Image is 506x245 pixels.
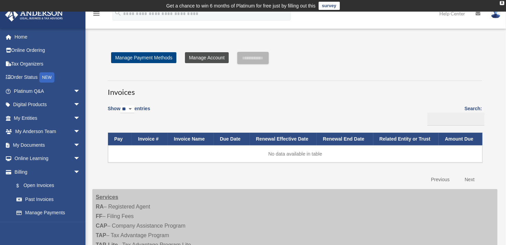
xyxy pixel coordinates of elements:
strong: Services [96,194,118,200]
th: Invoice Name: activate to sort column ascending [168,133,214,145]
a: My Documentsarrow_drop_down [5,138,91,152]
a: Previous [426,173,455,187]
span: arrow_drop_down [74,125,87,139]
th: Renewal End Date: activate to sort column ascending [317,133,373,145]
a: Manage Payments [10,206,87,220]
a: Events Calendar [5,219,91,233]
th: Invoice #: activate to sort column ascending [132,133,168,145]
a: Manage Payment Methods [111,52,176,63]
a: Online Ordering [5,44,91,57]
span: arrow_drop_down [74,98,87,112]
a: menu [92,12,101,18]
strong: TAP [96,232,106,238]
a: Next [460,173,480,187]
th: Amount Due: activate to sort column ascending [439,133,482,145]
strong: CAP [96,223,107,229]
a: Billingarrow_drop_down [5,165,87,179]
img: User Pic [491,9,501,18]
i: menu [92,10,101,18]
strong: FF [96,213,103,219]
label: Show entries [108,104,150,120]
div: close [500,1,504,5]
a: My Anderson Teamarrow_drop_down [5,125,91,139]
span: $ [20,182,24,190]
div: NEW [39,72,54,83]
a: My Entitiesarrow_drop_down [5,111,91,125]
a: Manage Account [185,52,229,63]
i: search [114,9,122,17]
a: Home [5,30,91,44]
a: Online Learningarrow_drop_down [5,152,91,165]
h3: Invoices [108,81,482,98]
strong: RA [96,204,104,210]
a: Tax Organizers [5,57,91,71]
a: Platinum Q&Aarrow_drop_down [5,84,91,98]
th: Due Date: activate to sort column ascending [214,133,250,145]
span: arrow_drop_down [74,152,87,166]
img: Anderson Advisors Platinum Portal [3,8,65,21]
th: Pay: activate to sort column descending [108,133,132,145]
span: arrow_drop_down [74,165,87,179]
a: Order StatusNEW [5,71,91,85]
label: Search: [425,104,482,126]
a: Past Invoices [10,192,87,206]
th: Renewal Effective Date: activate to sort column ascending [250,133,317,145]
th: Related Entity or Trust: activate to sort column ascending [373,133,439,145]
input: Search: [427,113,484,126]
span: arrow_drop_down [74,111,87,125]
td: No data available in table [108,145,482,162]
a: survey [319,2,340,10]
div: Get a chance to win 6 months of Platinum for free just by filling out this [166,2,316,10]
a: Digital Productsarrow_drop_down [5,98,91,112]
a: $Open Invoices [10,179,84,193]
span: arrow_drop_down [74,138,87,152]
select: Showentries [120,105,134,113]
span: arrow_drop_down [74,84,87,98]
